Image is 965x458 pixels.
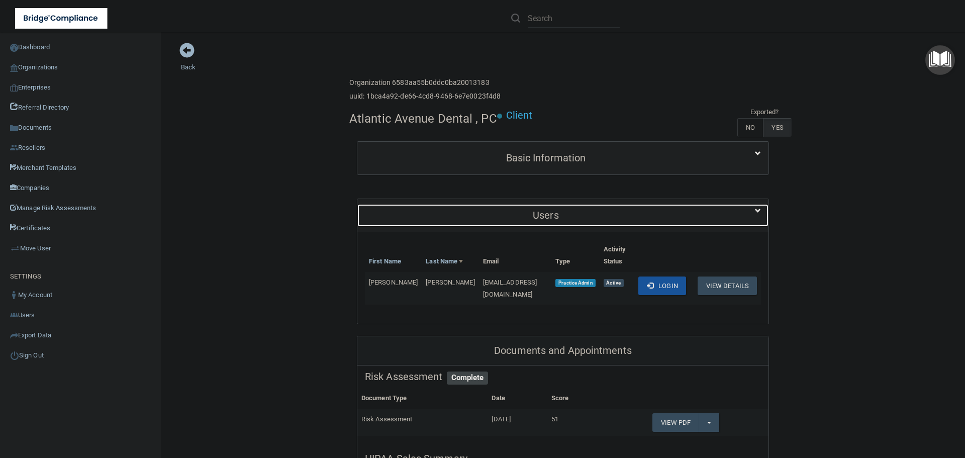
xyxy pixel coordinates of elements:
[547,388,604,409] th: Score
[10,124,18,132] img: icon-documents.8dae5593.png
[365,147,761,169] a: Basic Information
[10,44,18,52] img: ic_dashboard_dark.d01f4a41.png
[10,243,20,253] img: briefcase.64adab9b.png
[737,106,792,118] td: Exported?
[604,279,624,287] span: Active
[511,14,520,23] img: ic-search.3b580494.png
[10,331,18,339] img: icon-export.b9366987.png
[10,311,18,319] img: icon-users.e205127d.png
[506,106,533,125] p: Client
[600,239,635,272] th: Activity Status
[528,9,620,28] input: Search
[357,409,488,436] td: Risk Assessment
[365,210,727,221] h5: Users
[10,291,18,299] img: ic_user_dark.df1a06c3.png
[349,93,501,100] h6: uuid: 1bca4a92-de66-4cd8-9468-6e7e0023f4d8
[357,388,488,409] th: Document Type
[365,371,761,382] h5: Risk Assessment
[479,239,552,272] th: Email
[10,64,18,72] img: organization-icon.f8decf85.png
[925,45,955,75] button: Open Resource Center
[638,277,686,295] button: Login
[737,118,763,137] label: NO
[551,239,599,272] th: Type
[181,51,196,71] a: Back
[426,279,474,286] span: [PERSON_NAME]
[349,79,501,86] h6: Organization 6583aa55b0ddc0ba20013183
[488,409,547,436] td: [DATE]
[426,255,463,267] a: Last Name
[357,336,768,365] div: Documents and Appointments
[369,279,418,286] span: [PERSON_NAME]
[10,351,19,360] img: ic_power_dark.7ecde6b1.png
[369,255,401,267] a: First Name
[365,152,727,163] h5: Basic Information
[555,279,595,287] span: Practice Admin
[10,84,18,91] img: enterprise.0d942306.png
[763,118,791,137] label: YES
[349,112,497,125] h4: Atlantic Avenue Dental , PC
[698,277,757,295] button: View Details
[547,409,604,436] td: 51
[652,413,699,432] a: View PDF
[15,8,108,29] img: bridge_compliance_login_screen.278c3ca4.svg
[365,204,761,227] a: Users
[10,270,41,283] label: SETTINGS
[447,372,489,385] span: Complete
[488,388,547,409] th: Date
[10,144,18,152] img: ic_reseller.de258add.png
[483,279,537,298] span: [EMAIL_ADDRESS][DOMAIN_NAME]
